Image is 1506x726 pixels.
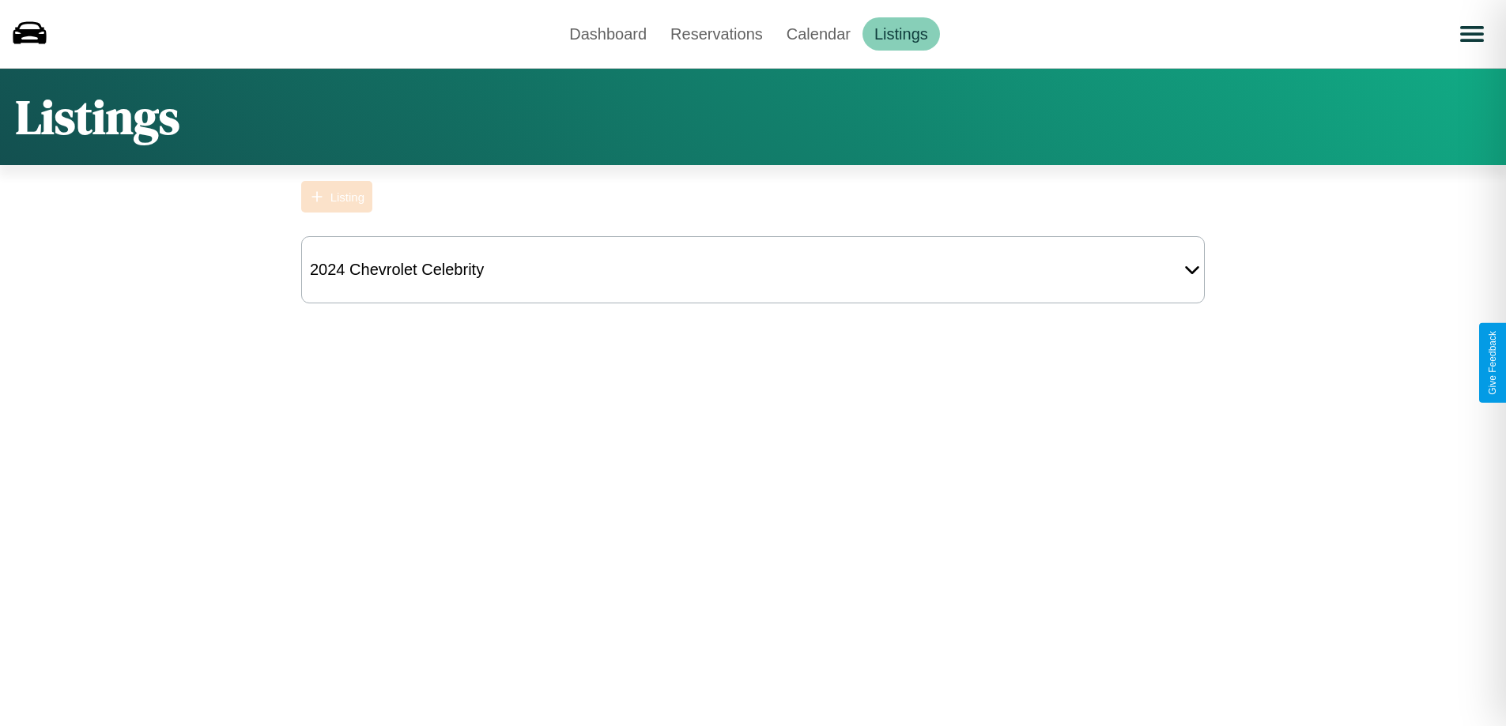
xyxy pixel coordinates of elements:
[302,253,492,287] div: 2024 Chevrolet Celebrity
[330,190,364,204] div: Listing
[659,17,775,51] a: Reservations
[775,17,862,51] a: Calendar
[1450,12,1494,56] button: Open menu
[1487,331,1498,395] div: Give Feedback
[16,85,179,149] h1: Listings
[862,17,940,51] a: Listings
[557,17,659,51] a: Dashboard
[301,181,372,213] button: Listing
